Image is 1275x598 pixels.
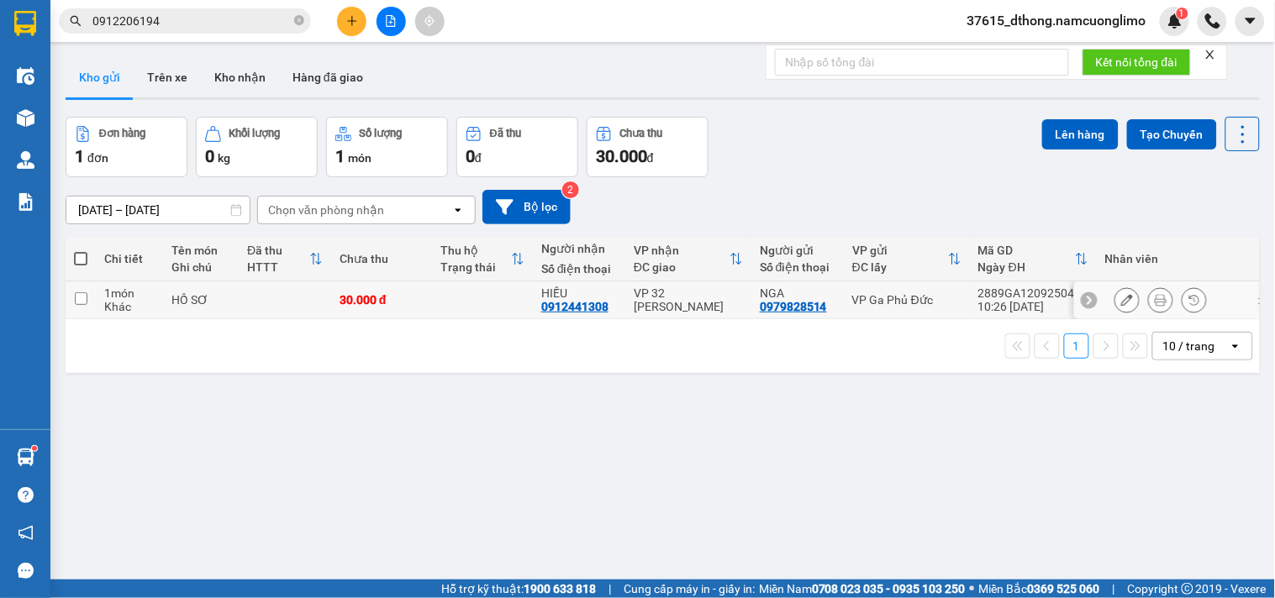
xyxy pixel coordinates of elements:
[541,300,609,313] div: 0912441308
[440,244,511,257] div: Thu hộ
[451,203,465,217] svg: open
[32,446,37,451] sup: 1
[609,580,611,598] span: |
[970,237,1097,281] th: Toggle SortBy
[18,563,34,579] span: message
[1167,13,1183,29] img: icon-new-feature
[229,128,281,139] div: Khối lượng
[475,151,482,165] span: đ
[17,448,34,466] img: warehouse-icon
[1205,13,1220,29] img: phone-icon
[978,260,1075,274] div: Ngày ĐH
[92,12,291,30] input: Tìm tên, số ĐT hoặc mã đơn
[978,244,1075,257] div: Mã GD
[852,293,962,307] div: VP Ga Phủ Đức
[17,193,34,211] img: solution-icon
[87,151,108,165] span: đơn
[171,293,230,307] div: HỒ SƠ
[377,7,406,36] button: file-add
[326,117,448,177] button: Số lượng1món
[1105,252,1263,265] div: Nhân viên
[490,128,521,139] div: Đã thu
[340,293,424,307] div: 30.000 đ
[760,286,835,300] div: NGA
[1064,333,1089,359] button: 1
[596,146,647,166] span: 30.000
[759,580,966,598] span: Miền Nam
[1114,287,1140,312] div: Sửa đơn hàng
[205,146,214,166] span: 0
[625,237,751,281] th: Toggle SortBy
[647,151,654,165] span: đ
[247,244,309,257] div: Đã thu
[201,57,279,97] button: Kho nhận
[75,146,84,166] span: 1
[466,146,475,166] span: 0
[562,181,579,198] sup: 2
[340,252,424,265] div: Chưa thu
[760,260,835,274] div: Số điện thoại
[424,15,435,27] span: aim
[979,580,1100,598] span: Miền Bắc
[268,202,384,218] div: Chọn văn phòng nhận
[970,585,975,592] span: ⚪️
[1177,8,1188,19] sup: 1
[18,487,34,503] span: question-circle
[17,151,34,169] img: warehouse-icon
[1083,49,1191,76] button: Kết nối tổng đài
[279,57,377,97] button: Hàng đã giao
[346,15,358,27] span: plus
[852,260,948,274] div: ĐC lấy
[337,7,366,36] button: plus
[239,237,331,281] th: Toggle SortBy
[1179,8,1185,19] span: 1
[852,244,948,257] div: VP gửi
[171,244,230,257] div: Tên món
[17,67,34,85] img: warehouse-icon
[456,117,578,177] button: Đã thu0đ
[1042,119,1119,149] button: Lên hàng
[66,117,187,177] button: Đơn hàng1đơn
[775,49,1069,76] input: Nhập số tổng đài
[70,15,82,27] span: search
[760,300,827,313] div: 0979828514
[812,582,966,595] strong: 0708 023 035 - 0935 103 250
[335,146,345,166] span: 1
[134,57,201,97] button: Trên xe
[760,244,835,257] div: Người gửi
[541,242,617,255] div: Người nhận
[14,11,36,36] img: logo-vxr
[294,15,304,25] span: close-circle
[104,286,155,300] div: 1 món
[1113,580,1115,598] span: |
[360,128,403,139] div: Số lượng
[385,15,397,27] span: file-add
[624,580,755,598] span: Cung cấp máy in - giấy in:
[954,10,1160,31] span: 37615_dthong.namcuonglimo
[844,237,970,281] th: Toggle SortBy
[196,117,318,177] button: Khối lượng0kg
[440,260,511,274] div: Trạng thái
[978,286,1088,300] div: 2889GA1209250421
[247,260,309,274] div: HTTT
[1235,7,1265,36] button: caret-down
[541,286,617,300] div: HIẾU
[1243,13,1258,29] span: caret-down
[218,151,230,165] span: kg
[1163,338,1215,354] div: 10 / trang
[18,525,34,541] span: notification
[1204,49,1216,60] span: close
[171,260,230,274] div: Ghi chú
[1182,583,1193,595] span: copyright
[482,190,571,224] button: Bộ lọc
[634,286,743,313] div: VP 32 [PERSON_NAME]
[1028,582,1100,595] strong: 0369 525 060
[99,128,145,139] div: Đơn hàng
[432,237,533,281] th: Toggle SortBy
[978,300,1088,313] div: 10:26 [DATE]
[620,128,663,139] div: Chưa thu
[1096,53,1178,71] span: Kết nối tổng đài
[104,300,155,313] div: Khác
[66,57,134,97] button: Kho gửi
[17,109,34,127] img: warehouse-icon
